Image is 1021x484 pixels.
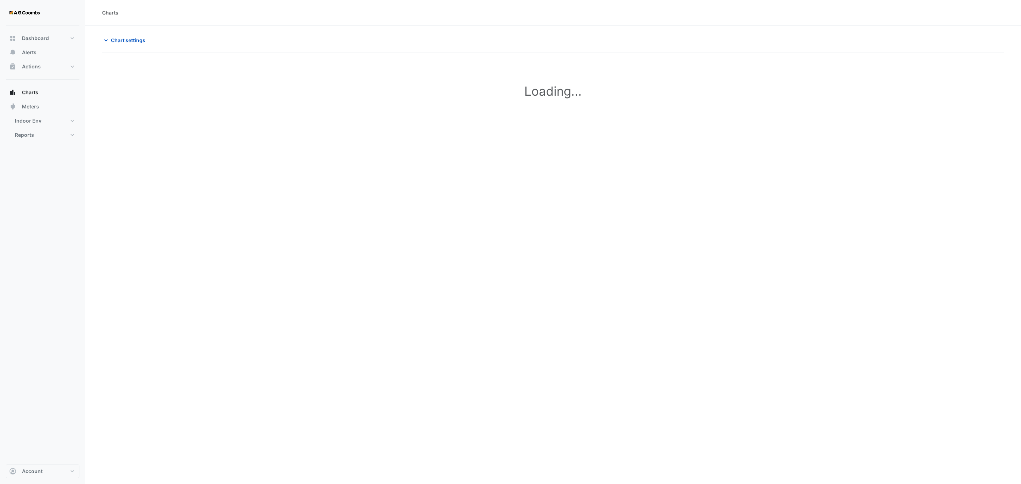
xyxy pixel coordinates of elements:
[15,131,34,139] span: Reports
[9,63,16,70] app-icon: Actions
[102,34,150,46] button: Chart settings
[22,49,37,56] span: Alerts
[22,468,43,475] span: Account
[6,85,79,100] button: Charts
[9,35,16,42] app-icon: Dashboard
[6,60,79,74] button: Actions
[6,464,79,478] button: Account
[22,63,41,70] span: Actions
[118,84,988,99] h1: Loading...
[9,6,40,20] img: Company Logo
[6,45,79,60] button: Alerts
[6,114,79,128] button: Indoor Env
[9,103,16,110] app-icon: Meters
[111,36,145,44] span: Chart settings
[22,103,39,110] span: Meters
[6,128,79,142] button: Reports
[15,117,41,124] span: Indoor Env
[9,49,16,56] app-icon: Alerts
[6,100,79,114] button: Meters
[22,89,38,96] span: Charts
[102,9,118,16] div: Charts
[22,35,49,42] span: Dashboard
[9,89,16,96] app-icon: Charts
[6,31,79,45] button: Dashboard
